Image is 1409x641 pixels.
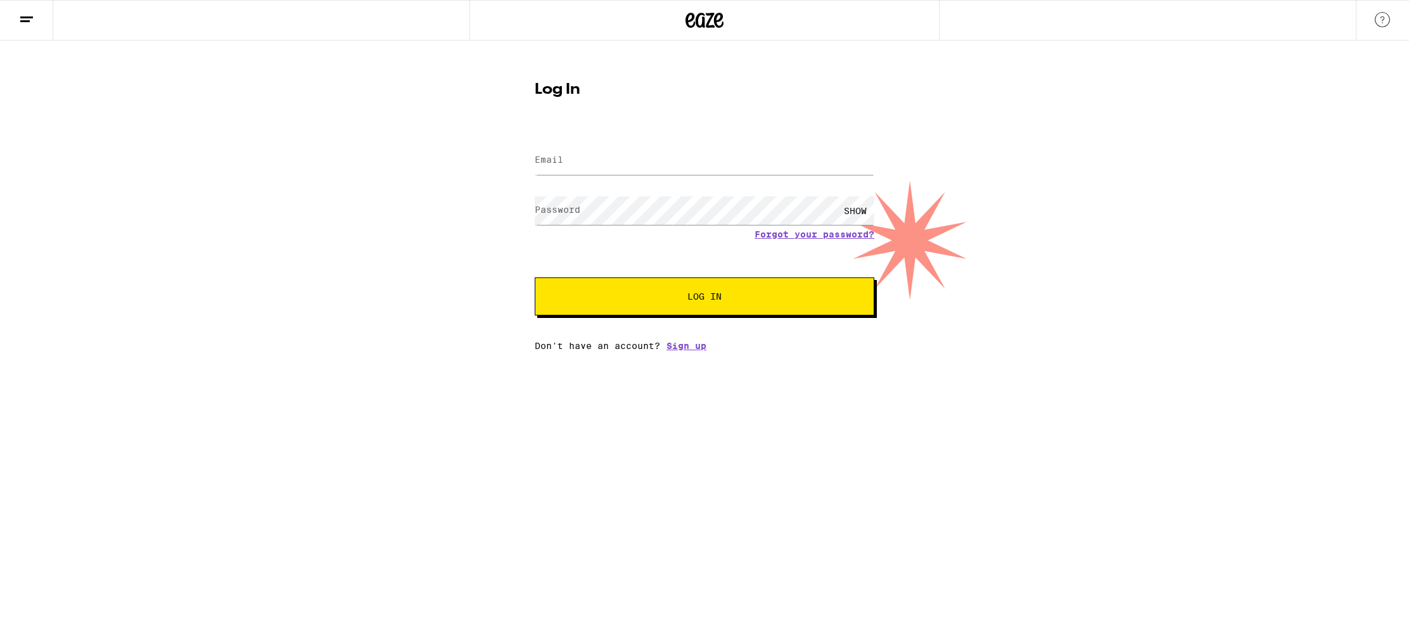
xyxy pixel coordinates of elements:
h1: Log In [535,82,874,98]
label: Email [535,155,563,165]
div: Don't have an account? [535,341,874,351]
span: Log In [687,292,722,301]
a: Sign up [666,341,706,351]
span: Hi. Need any help? [8,9,91,19]
a: Forgot your password? [755,229,874,239]
div: SHOW [836,196,874,225]
label: Password [535,205,580,215]
input: Email [535,146,874,175]
button: Log In [535,277,874,315]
